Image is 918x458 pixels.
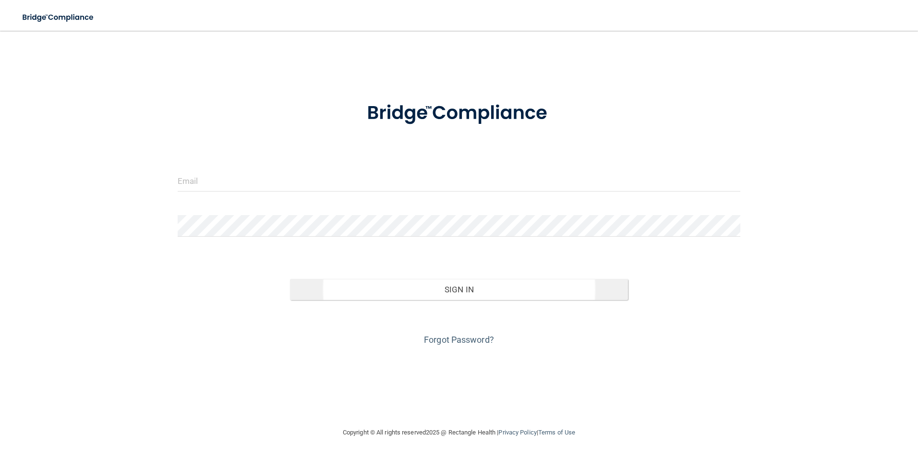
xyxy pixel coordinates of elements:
[14,8,103,27] img: bridge_compliance_login_screen.278c3ca4.svg
[347,88,571,138] img: bridge_compliance_login_screen.278c3ca4.svg
[498,429,536,436] a: Privacy Policy
[290,279,628,300] button: Sign In
[424,335,494,345] a: Forgot Password?
[178,170,741,192] input: Email
[284,417,634,448] div: Copyright © All rights reserved 2025 @ Rectangle Health | |
[538,429,575,436] a: Terms of Use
